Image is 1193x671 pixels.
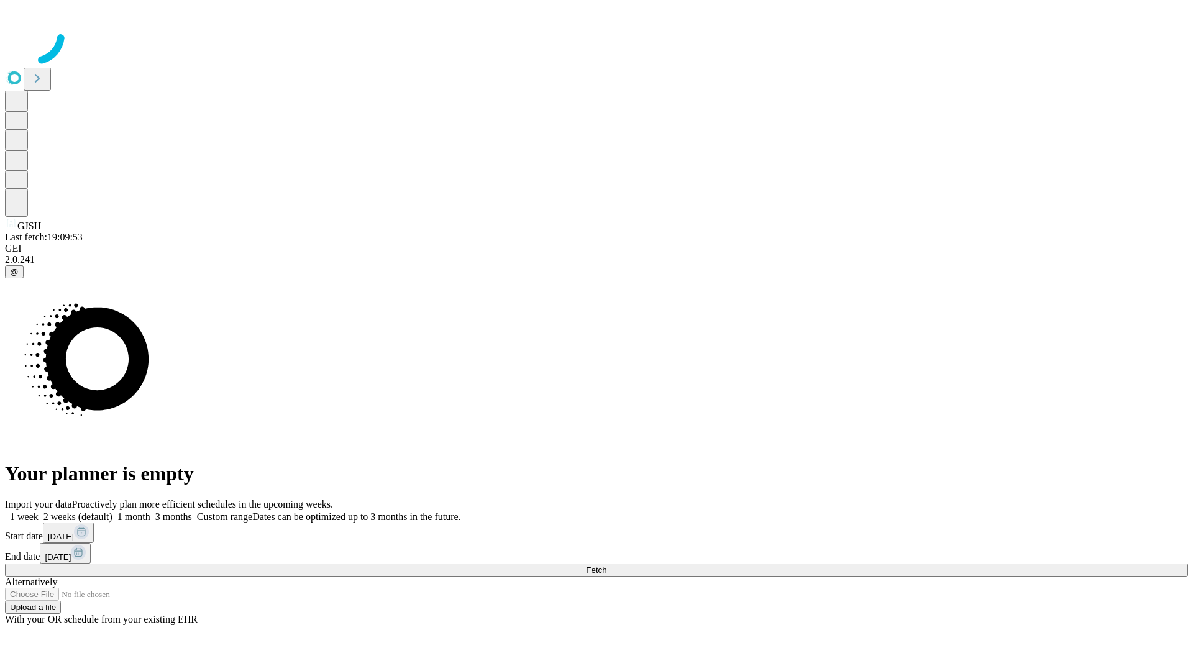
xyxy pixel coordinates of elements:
[5,523,1188,543] div: Start date
[5,601,61,614] button: Upload a file
[252,511,460,522] span: Dates can be optimized up to 3 months in the future.
[5,462,1188,485] h1: Your planner is empty
[43,523,94,543] button: [DATE]
[72,499,333,509] span: Proactively plan more efficient schedules in the upcoming weeks.
[45,552,71,562] span: [DATE]
[155,511,192,522] span: 3 months
[5,564,1188,577] button: Fetch
[10,267,19,276] span: @
[43,511,112,522] span: 2 weeks (default)
[17,221,41,231] span: GJSH
[117,511,150,522] span: 1 month
[5,243,1188,254] div: GEI
[586,565,606,575] span: Fetch
[5,577,57,587] span: Alternatively
[197,511,252,522] span: Custom range
[5,543,1188,564] div: End date
[48,532,74,541] span: [DATE]
[40,543,91,564] button: [DATE]
[10,511,39,522] span: 1 week
[5,254,1188,265] div: 2.0.241
[5,232,83,242] span: Last fetch: 19:09:53
[5,265,24,278] button: @
[5,499,72,509] span: Import your data
[5,614,198,624] span: With your OR schedule from your existing EHR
